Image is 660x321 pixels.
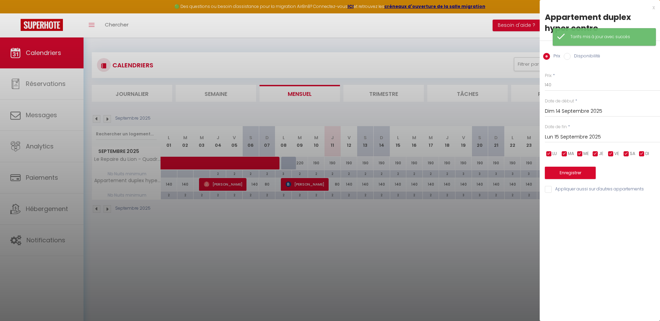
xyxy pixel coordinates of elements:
[568,151,574,157] span: MA
[545,124,567,130] label: Date de fin
[599,151,603,157] span: JE
[545,98,574,104] label: Date de début
[583,151,589,157] span: ME
[552,151,557,157] span: LU
[545,73,552,79] label: Prix
[645,151,649,157] span: DI
[545,167,596,179] button: Enregistrer
[571,53,600,60] label: Disponibilité
[5,3,26,23] button: Ouvrir le widget de chat LiveChat
[545,12,655,34] div: Appartement duplex hyper centre
[614,151,619,157] span: VE
[630,151,635,157] span: SA
[540,3,655,12] div: x
[631,290,655,316] iframe: Chat
[550,53,560,60] label: Prix
[570,34,649,40] div: Tarifs mis à jour avec succès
